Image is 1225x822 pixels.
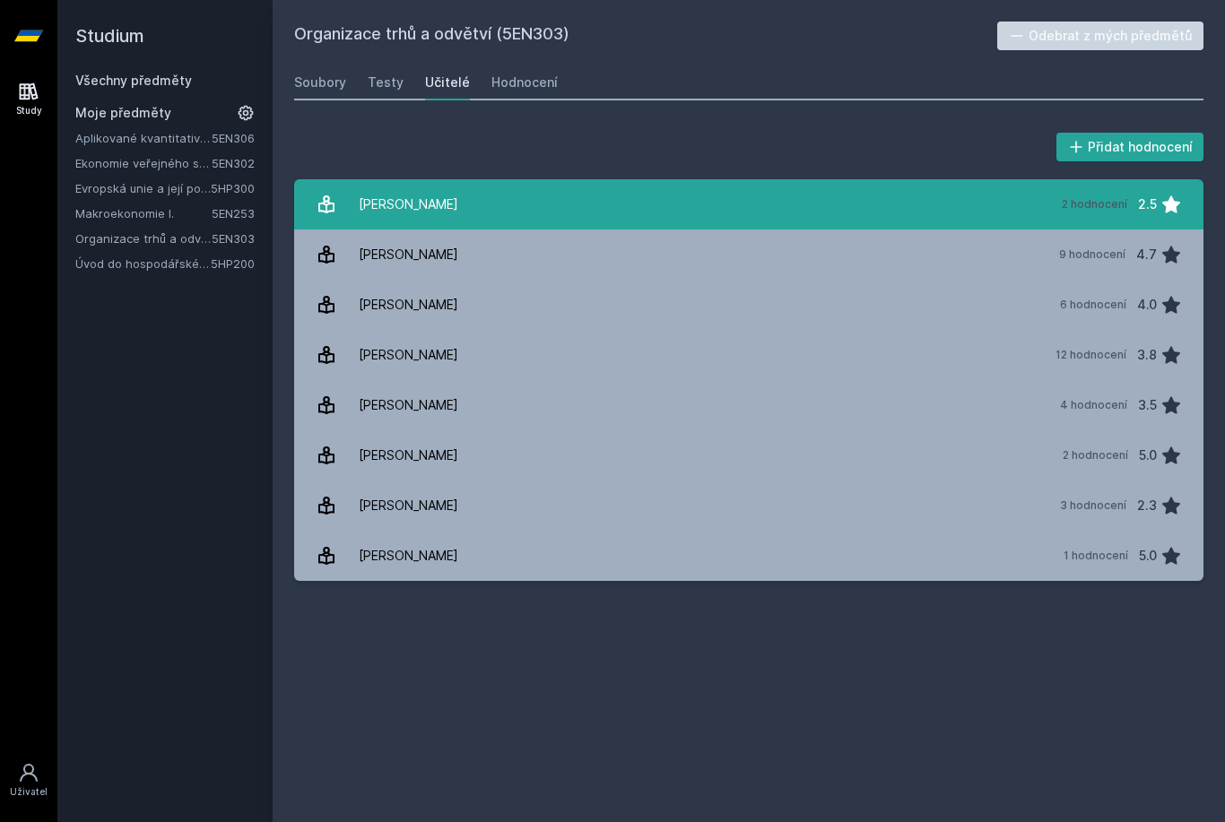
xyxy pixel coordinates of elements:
[211,256,255,271] a: 5HP200
[359,287,458,323] div: [PERSON_NAME]
[75,255,211,273] a: Úvod do hospodářské a sociální politiky
[1060,298,1126,312] div: 6 hodnocení
[211,181,255,195] a: 5HP300
[1060,398,1127,412] div: 4 hodnocení
[1059,247,1125,262] div: 9 hodnocení
[212,156,255,170] a: 5EN302
[1137,488,1157,523] div: 2.3
[294,330,1203,380] a: [PERSON_NAME] 12 hodnocení 3.8
[10,785,48,799] div: Uživatel
[294,480,1203,531] a: [PERSON_NAME] 3 hodnocení 2.3
[359,488,458,523] div: [PERSON_NAME]
[359,387,458,423] div: [PERSON_NAME]
[75,104,171,122] span: Moje předměty
[212,231,255,246] a: 5EN303
[1137,337,1157,373] div: 3.8
[359,538,458,574] div: [PERSON_NAME]
[294,531,1203,581] a: [PERSON_NAME] 1 hodnocení 5.0
[491,65,558,100] a: Hodnocení
[1063,448,1128,463] div: 2 hodnocení
[359,437,458,473] div: [PERSON_NAME]
[75,229,212,247] a: Organizace trhů a odvětví
[294,280,1203,330] a: [PERSON_NAME] 6 hodnocení 4.0
[425,74,470,91] div: Učitelé
[1139,437,1157,473] div: 5.0
[491,74,558,91] div: Hodnocení
[1138,186,1157,222] div: 2.5
[294,430,1203,480] a: [PERSON_NAME] 2 hodnocení 5.0
[294,65,346,100] a: Soubory
[75,204,212,222] a: Makroekonomie I.
[294,74,346,91] div: Soubory
[359,337,458,373] div: [PERSON_NAME]
[1139,538,1157,574] div: 5.0
[368,74,404,91] div: Testy
[294,380,1203,430] a: [PERSON_NAME] 4 hodnocení 3.5
[368,65,404,100] a: Testy
[4,753,54,808] a: Uživatel
[212,131,255,145] a: 5EN306
[359,237,458,273] div: [PERSON_NAME]
[75,154,212,172] a: Ekonomie veřejného sektoru
[4,72,54,126] a: Study
[75,179,211,197] a: Evropská unie a její politiky
[1138,387,1157,423] div: 3.5
[1060,498,1126,513] div: 3 hodnocení
[212,206,255,221] a: 5EN253
[1056,348,1126,362] div: 12 hodnocení
[16,104,42,117] div: Study
[997,22,1204,50] button: Odebrat z mých předmětů
[1056,133,1204,161] button: Přidat hodnocení
[1062,197,1127,212] div: 2 hodnocení
[1064,549,1128,563] div: 1 hodnocení
[1136,237,1157,273] div: 4.7
[75,129,212,147] a: Aplikované kvantitativní metody I
[425,65,470,100] a: Učitelé
[1137,287,1157,323] div: 4.0
[75,73,192,88] a: Všechny předměty
[294,179,1203,229] a: [PERSON_NAME] 2 hodnocení 2.5
[359,186,458,222] div: [PERSON_NAME]
[294,229,1203,280] a: [PERSON_NAME] 9 hodnocení 4.7
[294,22,997,50] h2: Organizace trhů a odvětví (5EN303)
